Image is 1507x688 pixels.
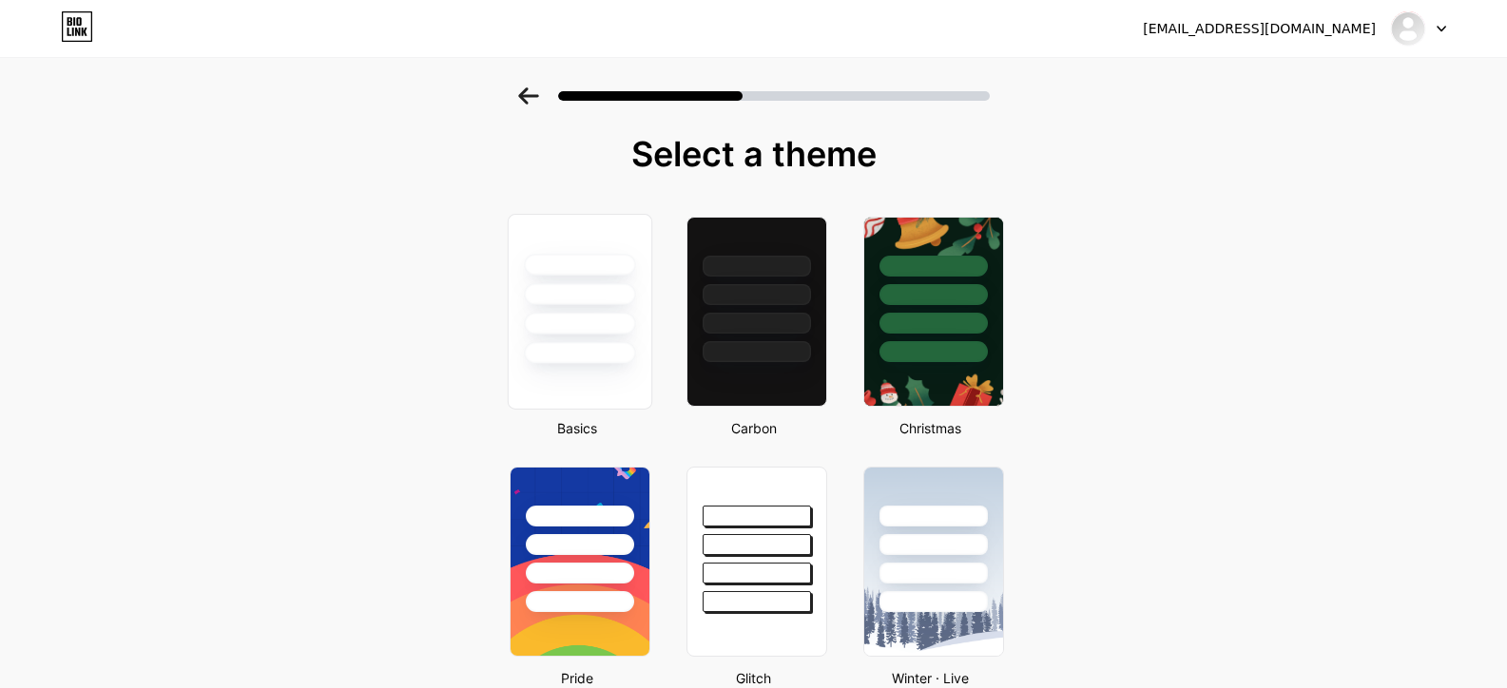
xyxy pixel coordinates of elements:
[1143,19,1376,39] div: [EMAIL_ADDRESS][DOMAIN_NAME]
[858,418,1004,438] div: Christmas
[858,668,1004,688] div: Winter · Live
[502,135,1006,173] div: Select a theme
[681,418,827,438] div: Carbon
[504,418,650,438] div: Basics
[681,668,827,688] div: Glitch
[1390,10,1426,47] img: mrtrimpruning
[504,668,650,688] div: Pride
